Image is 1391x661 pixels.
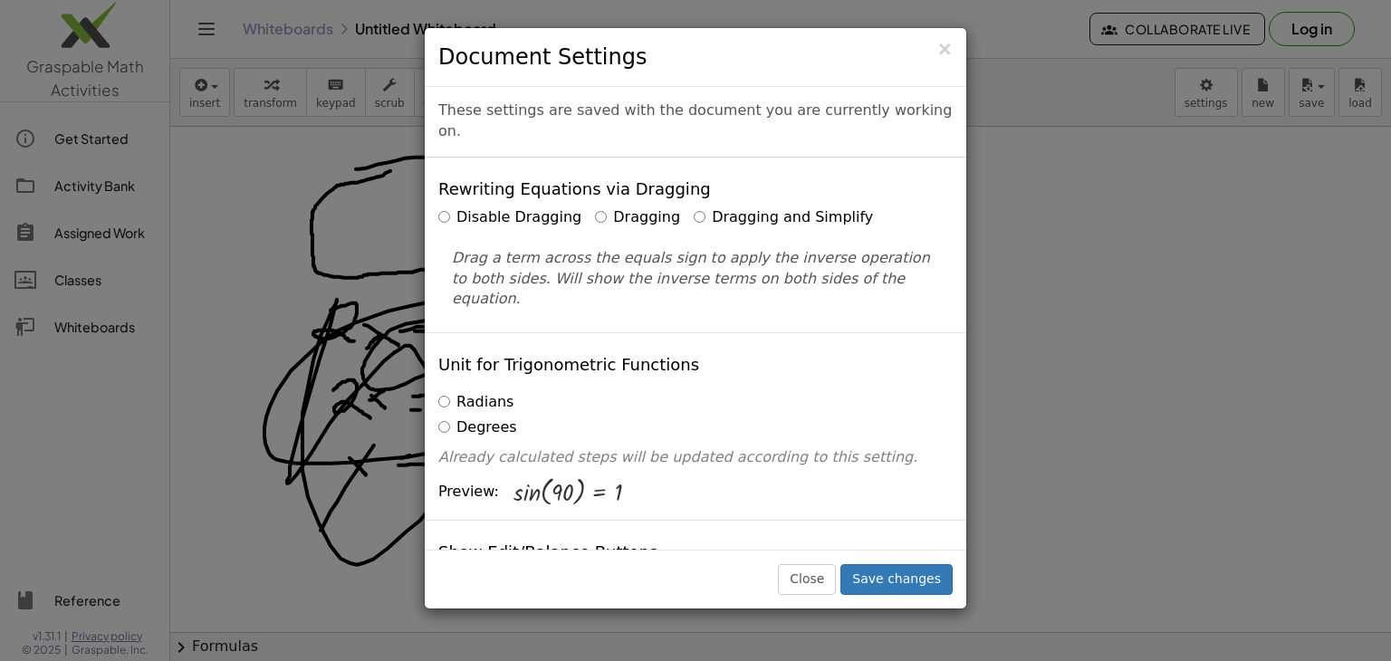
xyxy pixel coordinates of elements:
[438,211,450,223] input: Disable Dragging
[840,564,953,595] button: Save changes
[438,417,517,438] label: Degrees
[694,211,705,223] input: Dragging and Simplify
[438,482,499,503] span: Preview:
[438,392,513,413] label: Radians
[438,421,450,433] input: Degrees
[438,207,581,228] label: Disable Dragging
[778,564,836,595] button: Close
[452,248,939,311] p: Drag a term across the equals sign to apply the inverse operation to both sides. Will show the in...
[936,40,953,59] button: Close
[936,38,953,60] span: ×
[438,356,699,374] h4: Unit for Trigonometric Functions
[595,211,607,223] input: Dragging
[438,396,450,407] input: Radians
[438,180,711,198] h4: Rewriting Equations via Dragging
[438,447,953,468] p: Already calculated steps will be updated according to this setting.
[438,42,953,72] h3: Document Settings
[595,207,680,228] label: Dragging
[425,87,966,158] div: These settings are saved with the document you are currently working on.
[694,207,873,228] label: Dragging and Simplify
[438,543,657,561] h4: Show Edit/Balance Buttons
